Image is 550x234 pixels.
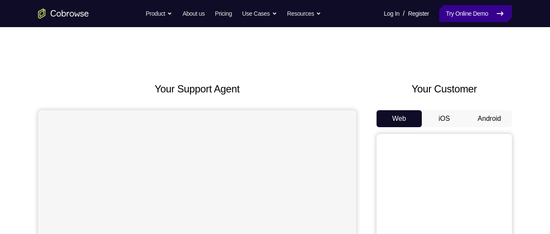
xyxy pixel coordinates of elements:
[215,5,232,22] a: Pricing
[242,5,277,22] button: Use Cases
[467,110,512,127] button: Android
[422,110,467,127] button: iOS
[384,5,399,22] a: Log In
[377,81,512,97] h2: Your Customer
[146,5,173,22] button: Product
[408,5,429,22] a: Register
[182,5,204,22] a: About us
[439,5,512,22] a: Try Online Demo
[403,8,404,19] span: /
[377,110,422,127] button: Web
[38,8,89,19] a: Go to the home page
[38,81,356,97] h2: Your Support Agent
[287,5,322,22] button: Resources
